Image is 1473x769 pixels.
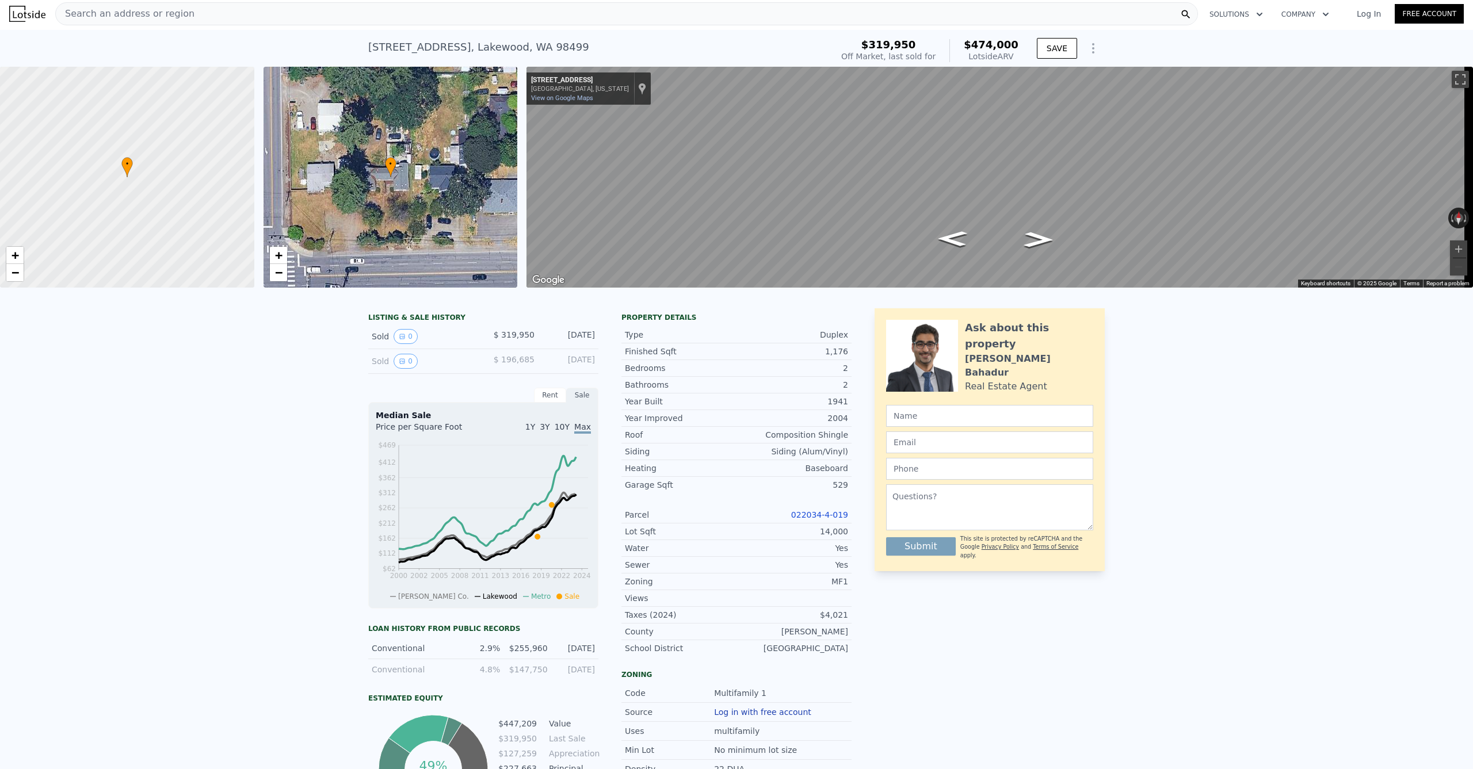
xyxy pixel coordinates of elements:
a: Zoom in [270,247,287,264]
div: multifamily [714,725,762,737]
span: • [121,159,133,169]
tspan: 2022 [553,572,571,580]
div: Lot Sqft [625,526,736,537]
tspan: 2002 [410,572,428,580]
div: Sold [372,329,474,344]
div: $147,750 [507,664,547,675]
a: View on Google Maps [531,94,593,102]
tspan: 2024 [573,572,591,580]
button: View historical data [394,354,418,369]
button: Rotate clockwise [1463,208,1470,228]
a: Show location on map [638,82,646,95]
button: Show Options [1082,37,1105,60]
a: Log In [1343,8,1395,20]
div: Bathrooms [625,379,736,391]
div: MF1 [736,576,848,587]
div: [DATE] [544,354,595,369]
div: Estimated Equity [368,694,598,703]
tspan: 2005 [430,572,448,580]
div: Off Market, last sold for [841,51,936,62]
div: Composition Shingle [736,429,848,441]
div: Heating [625,462,736,474]
div: [STREET_ADDRESS] [531,76,629,85]
button: Log in with free account [714,707,811,717]
div: Sale [566,388,598,403]
button: Toggle fullscreen view [1452,71,1469,88]
div: Baseboard [736,462,848,474]
span: $ 319,950 [494,330,535,339]
div: This site is protected by reCAPTCHA and the Google and apply. [960,535,1093,560]
div: Lotside ARV [964,51,1018,62]
div: Sold [372,354,474,369]
div: Code [625,687,714,699]
input: Phone [886,458,1093,480]
tspan: 2008 [451,572,469,580]
div: Min Lot [625,744,714,756]
div: Conventional [372,642,453,654]
a: Zoom in [6,247,24,264]
div: Sewer [625,559,736,571]
span: + [12,248,19,262]
td: Appreciation [547,747,598,760]
div: Parcel [625,509,736,521]
a: Open this area in Google Maps (opens a new window) [529,273,567,288]
div: 14,000 [736,526,848,537]
div: 4.8% [460,664,500,675]
button: SAVE [1037,38,1077,59]
div: [PERSON_NAME] Bahadur [965,352,1093,380]
a: Terms of Service [1033,544,1078,550]
button: Company [1272,4,1338,25]
span: 10Y [555,422,570,431]
div: Conventional [372,664,453,675]
div: Property details [621,313,852,322]
span: − [12,265,19,280]
div: Zoning [625,576,736,587]
button: View historical data [394,329,418,344]
div: Water [625,542,736,554]
tspan: $412 [378,458,396,466]
a: Zoom out [270,264,287,281]
tspan: $162 [378,534,396,542]
tspan: $312 [378,489,396,497]
td: Value [547,717,598,730]
span: Lakewood [483,592,517,600]
tspan: 2016 [512,572,530,580]
tspan: $212 [378,519,396,527]
input: Name [886,405,1093,427]
div: 2 [736,379,848,391]
div: Yes [736,559,848,571]
span: Max [574,422,591,434]
span: Search an address or region [56,7,194,21]
div: 1,176 [736,346,848,357]
div: Garage Sqft [625,479,736,491]
path: Go East, Steilacoom Blvd SW [1012,228,1066,251]
div: [PERSON_NAME] [736,626,848,637]
a: Terms (opens in new tab) [1403,280,1419,286]
div: Source [625,706,714,718]
div: Yes [736,542,848,554]
div: School District [625,642,736,654]
tspan: 2019 [532,572,550,580]
div: Street View [526,67,1473,288]
div: Views [625,592,736,604]
div: Uses [625,725,714,737]
div: Real Estate Agent [965,380,1047,393]
span: 3Y [540,422,549,431]
div: Siding [625,446,736,457]
span: Metro [531,592,551,600]
a: 022034-4-019 [791,510,848,519]
div: [DATE] [544,329,595,344]
span: $474,000 [964,39,1018,51]
div: Ask about this property [965,320,1093,352]
div: Zoning [621,670,852,679]
div: 529 [736,479,848,491]
div: County [625,626,736,637]
tspan: 2013 [492,572,510,580]
span: [PERSON_NAME] Co. [398,592,469,600]
div: [GEOGRAPHIC_DATA] [736,642,848,654]
div: Year Improved [625,412,736,424]
div: No minimum lot size [714,744,799,756]
img: Google [529,273,567,288]
tspan: $62 [383,565,396,573]
button: Zoom out [1450,258,1467,276]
